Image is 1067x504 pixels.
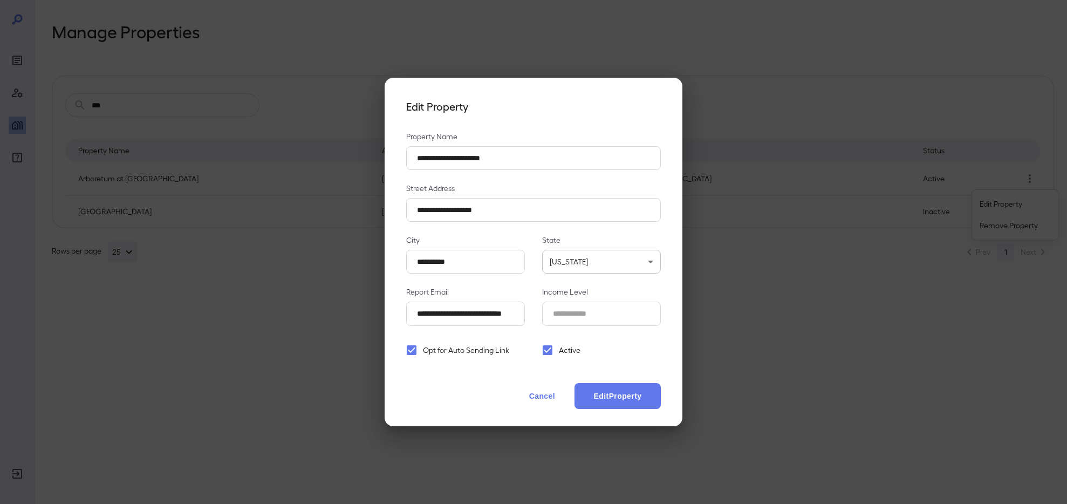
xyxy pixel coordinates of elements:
[542,235,661,246] p: State
[423,345,509,356] span: Opt for Auto Sending Link
[574,383,661,409] button: EditProperty
[542,287,661,297] p: Income Level
[518,383,566,409] button: Cancel
[406,183,661,194] p: Street Address
[542,250,661,274] div: [US_STATE]
[406,235,525,246] p: City
[406,99,661,114] h4: Edit Property
[406,131,661,142] p: Property Name
[406,287,525,297] p: Report Email
[559,345,580,356] span: Active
